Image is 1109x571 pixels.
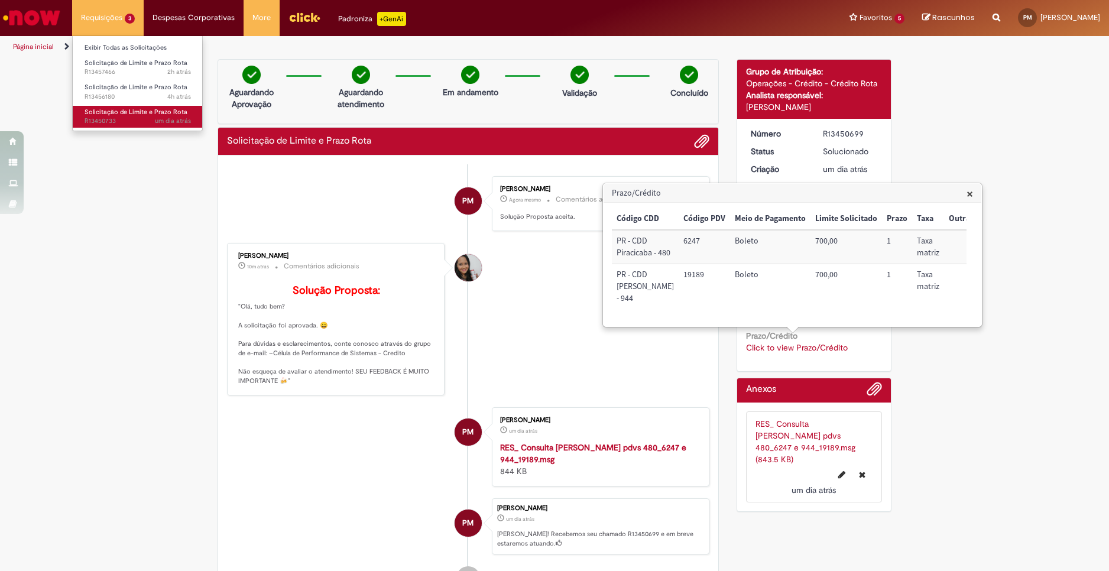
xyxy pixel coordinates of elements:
time: 28/08/2025 12:02:26 [167,67,191,76]
span: Agora mesmo [509,196,541,203]
div: 27/08/2025 08:19:09 [823,163,878,175]
td: Meio de Pagamento: Boleto [730,230,810,264]
a: Click to view Prazo/Crédito [746,342,848,353]
div: Operações - Crédito - Crédito Rota [746,77,883,89]
span: × [967,186,973,202]
b: Solução Proposta: [293,284,380,297]
li: Pedro Arthur Granadeiro Moreira [227,498,709,555]
td: Código CDD: PR - CDD Piracicaba - 480 [612,230,679,264]
span: Solicitação de Limite e Prazo Rota [85,108,187,116]
dt: Status [742,145,815,157]
img: check-circle-green.png [680,66,698,84]
span: 4h atrás [167,92,191,101]
span: Rascunhos [932,12,975,23]
th: Outra taxa [944,208,992,230]
span: PM [462,509,474,537]
div: [PERSON_NAME] [497,505,703,512]
span: Favoritos [860,12,892,24]
span: 2h atrás [167,67,191,76]
img: ServiceNow [1,6,62,30]
span: Solicitação de Limite e Prazo Rota [85,59,187,67]
div: Pedro Arthur Granadeiro Moreira [455,510,482,537]
a: Exibir Todas as Solicitações [73,41,203,54]
dt: Número [742,128,815,139]
img: check-circle-green.png [352,66,370,84]
span: R13450733 [85,116,191,126]
th: Código PDV [679,208,730,230]
span: Despesas Corporativas [153,12,235,24]
div: [PERSON_NAME] [746,101,883,113]
h2: Solicitação de Limite e Prazo Rota Histórico de tíquete [227,136,371,147]
img: click_logo_yellow_360x200.png [288,8,320,26]
th: Prazo [882,208,912,230]
th: Limite Solicitado [810,208,882,230]
span: PM [1023,14,1032,21]
span: um dia atrás [792,485,836,495]
td: Código CDD: PR - CDD Mogi Mirim - 944 [612,264,679,309]
small: Comentários adicionais [556,194,631,205]
time: 27/08/2025 08:19:07 [792,485,836,495]
div: [DATE] 11:10:39 [823,181,878,193]
div: [PERSON_NAME] [500,417,697,424]
span: [PERSON_NAME] [1040,12,1100,22]
td: Outra taxa: [944,264,992,309]
td: Taxa: Taxa matriz [912,230,944,264]
a: Aberto R13450733 : Solicitação de Limite e Prazo Rota [73,106,203,128]
dt: Criação [742,163,815,175]
img: check-circle-green.png [242,66,261,84]
a: RES_ Consulta [PERSON_NAME] pdvs 480_6247 e 944_19189.msg (843.5 KB) [755,418,855,465]
p: Aguardando Aprovação [223,86,280,110]
time: 27/08/2025 08:19:09 [823,164,867,174]
span: um dia atrás [506,515,534,523]
p: Concluído [670,87,708,99]
time: 28/08/2025 13:58:38 [509,196,541,203]
span: um dia atrás [155,116,191,125]
p: [PERSON_NAME]! Recebemos seu chamado R13450699 e em breve estaremos atuando. [497,530,703,548]
dt: Conclusão Estimada [742,181,815,205]
img: check-circle-green.png [570,66,589,84]
th: Meio de Pagamento [730,208,810,230]
a: Aberto R13456180 : Solicitação de Limite e Prazo Rota [73,81,203,103]
div: 844 KB [500,442,697,477]
span: Solicitação de Limite e Prazo Rota [85,83,187,92]
span: um dia atrás [509,427,537,434]
span: PM [462,418,474,446]
td: Limite Solicitado: 700,00 [810,230,882,264]
span: More [252,12,271,24]
th: Taxa [912,208,944,230]
a: Página inicial [13,42,54,51]
td: Prazo: 1 [882,230,912,264]
a: RES_ Consulta [PERSON_NAME] pdvs 480_6247 e 944_19189.msg [500,442,686,465]
p: Solução Proposta aceita. [500,212,697,222]
span: R13456180 [85,92,191,102]
button: Adicionar anexos [694,134,709,149]
p: "Olá, tudo bem? A solicitação foi aprovada. 😀 Para dúvidas e esclarecimentos, conte conosco atrav... [238,285,435,386]
p: Em andamento [443,86,498,98]
ul: Trilhas de página [9,36,731,58]
h3: Prazo/Crédito [604,184,981,203]
div: Pedro Arthur Granadeiro Moreira [455,418,482,446]
a: Rascunhos [922,12,975,24]
b: Prazo/Crédito [746,330,797,341]
p: +GenAi [377,12,406,26]
time: 28/08/2025 09:29:25 [167,92,191,101]
span: 10m atrás [247,263,269,270]
td: Outra taxa: [944,230,992,264]
div: Solucionado [823,145,878,157]
span: Requisições [81,12,122,24]
td: Código PDV: 6247 [679,230,730,264]
time: 27/08/2025 08:19:07 [509,427,537,434]
span: R13457466 [85,67,191,77]
small: Comentários adicionais [284,261,359,271]
button: Adicionar anexos [867,381,882,403]
div: [PERSON_NAME] [238,252,435,259]
span: 5 [894,14,904,24]
div: Valeria Maria Da Conceicao [455,254,482,281]
h2: Anexos [746,384,776,395]
time: 28/08/2025 13:47:59 [247,263,269,270]
td: Meio de Pagamento: Boleto [730,264,810,309]
img: check-circle-green.png [461,66,479,84]
button: Editar nome de arquivo RES_ Consulta Serasa pdvs 480_6247 e 944_19189.msg [831,465,852,484]
p: Aguardando atendimento [332,86,390,110]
